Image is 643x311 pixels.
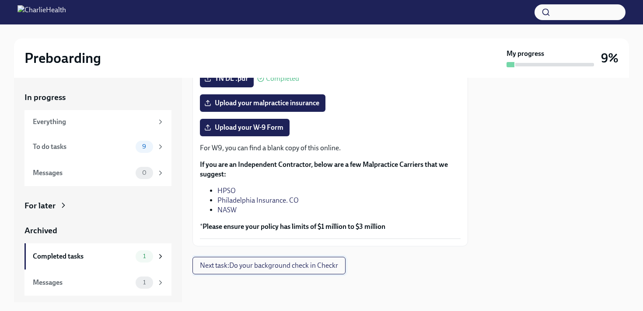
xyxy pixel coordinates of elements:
img: CharlieHealth [17,5,66,19]
label: TN DL .pdf [200,70,254,87]
div: Everything [33,117,153,127]
div: Messages [33,278,132,287]
a: Philadelphia Insurance. CO [217,196,299,204]
span: 0 [137,169,152,176]
a: In progress [24,92,171,103]
span: 1 [138,279,151,286]
a: Messages0 [24,160,171,186]
label: Upload your W-9 Form [200,119,290,136]
button: Next task:Do your background check in Checkr [192,257,346,274]
a: HPSO [217,187,236,195]
span: Upload your W-9 Form [206,123,283,132]
a: For later [24,200,171,211]
h3: 9% [601,50,619,66]
span: 9 [137,143,151,150]
div: For later [24,200,56,211]
div: Completed tasks [33,252,132,261]
a: NASW [217,206,237,214]
div: Messages [33,168,132,178]
span: 1 [138,253,151,259]
strong: If you are an Independent Contractor, below are a few Malpractice Carriers that we suggest: [200,160,448,178]
strong: My progress [507,49,544,59]
a: Completed tasks1 [24,243,171,270]
h2: Preboarding [24,49,101,67]
label: Upload your malpractice insurance [200,94,325,112]
span: Next task : Do your background check in Checkr [200,261,338,270]
a: Everything [24,110,171,134]
strong: Please ensure your policy has limits of $1 million to $3 million [203,222,385,231]
span: Completed [266,75,299,82]
span: TN DL .pdf [206,74,248,83]
a: Messages1 [24,270,171,296]
span: Upload your malpractice insurance [206,99,319,107]
div: To do tasks [33,142,132,152]
a: To do tasks9 [24,134,171,160]
p: For W9, you can find a blank copy of this online. [200,143,461,153]
a: Archived [24,225,171,236]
